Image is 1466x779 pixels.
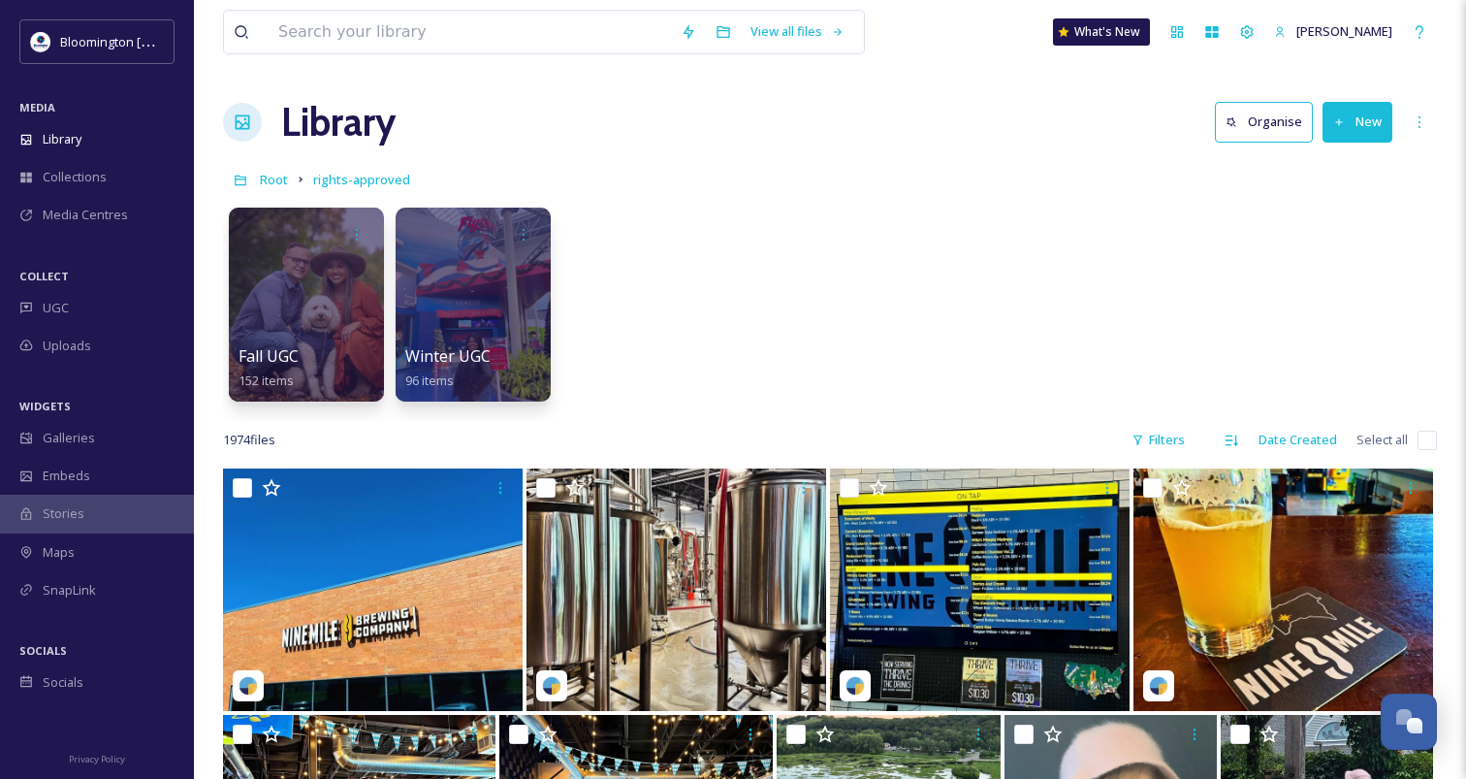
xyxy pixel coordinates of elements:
a: Root [260,168,288,191]
span: Bloomington [US_STATE] Travel & Tourism [60,32,303,50]
img: snapsea-logo.png [1149,676,1168,696]
span: Winter UGC [405,345,491,367]
span: SOCIALS [19,643,67,658]
span: Select all [1356,431,1408,449]
span: Maps [43,543,75,562]
span: Uploads [43,337,91,355]
span: MEDIA [19,100,55,114]
button: Open Chat [1381,694,1437,750]
a: rights-approved [313,168,410,191]
span: Collections [43,168,107,186]
span: 152 items [239,372,294,389]
span: rights-approved [313,171,410,188]
a: What's New [1053,18,1150,46]
img: 429649847_804695101686009_1723528578384153789_n.jpg [31,32,50,51]
span: Stories [43,504,84,523]
a: Privacy Policy [69,746,125,769]
a: Fall UGC152 items [239,347,299,389]
div: Date Created [1249,421,1347,459]
span: 96 items [405,372,454,389]
img: snapsea-logo.png [845,676,865,696]
span: UGC [43,299,69,317]
span: Galleries [43,429,95,447]
span: Library [43,130,81,148]
a: Winter UGC96 items [405,347,491,389]
img: beer.bro.brew-18326733739239464.jpeg [223,469,523,711]
span: COLLECT [19,269,69,283]
button: New [1323,102,1392,142]
span: WIDGETS [19,399,71,413]
span: Fall UGC [239,345,299,367]
img: beer.bro.brew-18059384813124864.jpeg [1133,469,1433,711]
a: [PERSON_NAME] [1264,13,1402,50]
span: SnapLink [43,581,96,600]
div: Filters [1122,421,1195,459]
button: Organise [1215,102,1313,142]
span: Media Centres [43,206,128,224]
a: View all files [741,13,854,50]
span: Root [260,171,288,188]
a: Library [281,93,396,151]
input: Search your library [269,11,671,53]
span: [PERSON_NAME] [1296,22,1392,40]
span: 1974 file s [223,431,275,449]
img: beer.bro.brew-17868706113375667.jpeg [526,469,826,711]
img: beer.bro.brew-17923695210116116.jpeg [830,469,1130,711]
span: Socials [43,673,83,692]
span: Privacy Policy [69,753,125,765]
span: Embeds [43,467,90,485]
img: snapsea-logo.png [239,676,258,696]
img: snapsea-logo.png [542,676,561,696]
